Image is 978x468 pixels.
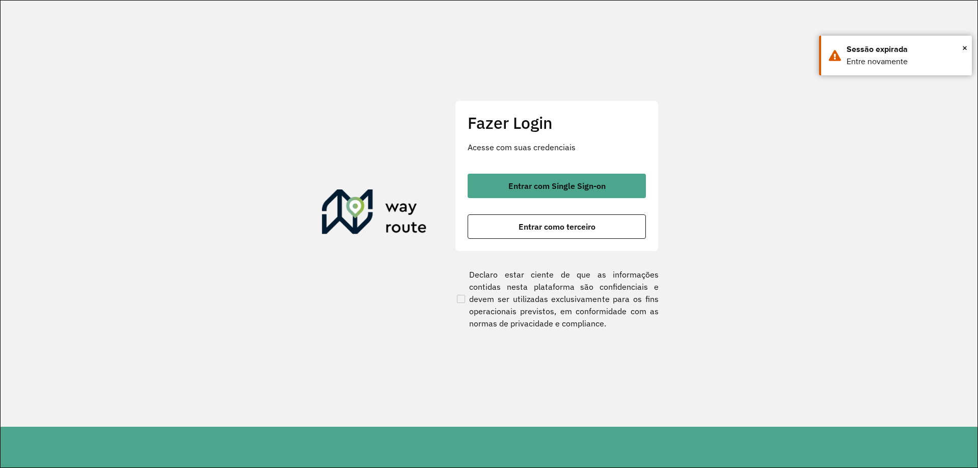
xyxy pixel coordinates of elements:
button: button [468,214,646,239]
span: Entrar como terceiro [519,223,595,231]
p: Acesse com suas credenciais [468,141,646,153]
span: × [962,40,967,56]
img: Roteirizador AmbevTech [322,189,427,238]
span: Entrar com Single Sign-on [508,182,606,190]
div: Sessão expirada [847,43,964,56]
button: button [468,174,646,198]
label: Declaro estar ciente de que as informações contidas nesta plataforma são confidenciais e devem se... [455,268,659,329]
button: Close [962,40,967,56]
h2: Fazer Login [468,113,646,132]
div: Entre novamente [847,56,964,68]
